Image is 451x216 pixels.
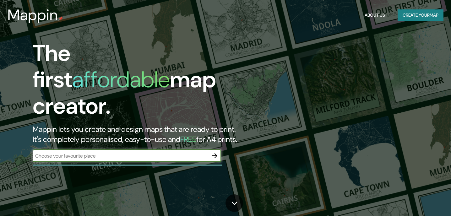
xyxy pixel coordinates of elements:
button: Create yourmap [398,9,443,21]
h2: Mappin lets you create and design maps that are ready to print. It's completely personalised, eas... [33,124,258,144]
h1: The first map creator. [33,40,258,124]
iframe: Help widget launcher [395,192,444,209]
h1: affordable [72,65,170,94]
button: About Us [362,9,388,21]
img: mappin-pin [58,16,63,21]
h5: FREE [180,134,196,144]
input: Choose your favourite place [33,152,209,159]
h3: Mappin [8,6,58,24]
